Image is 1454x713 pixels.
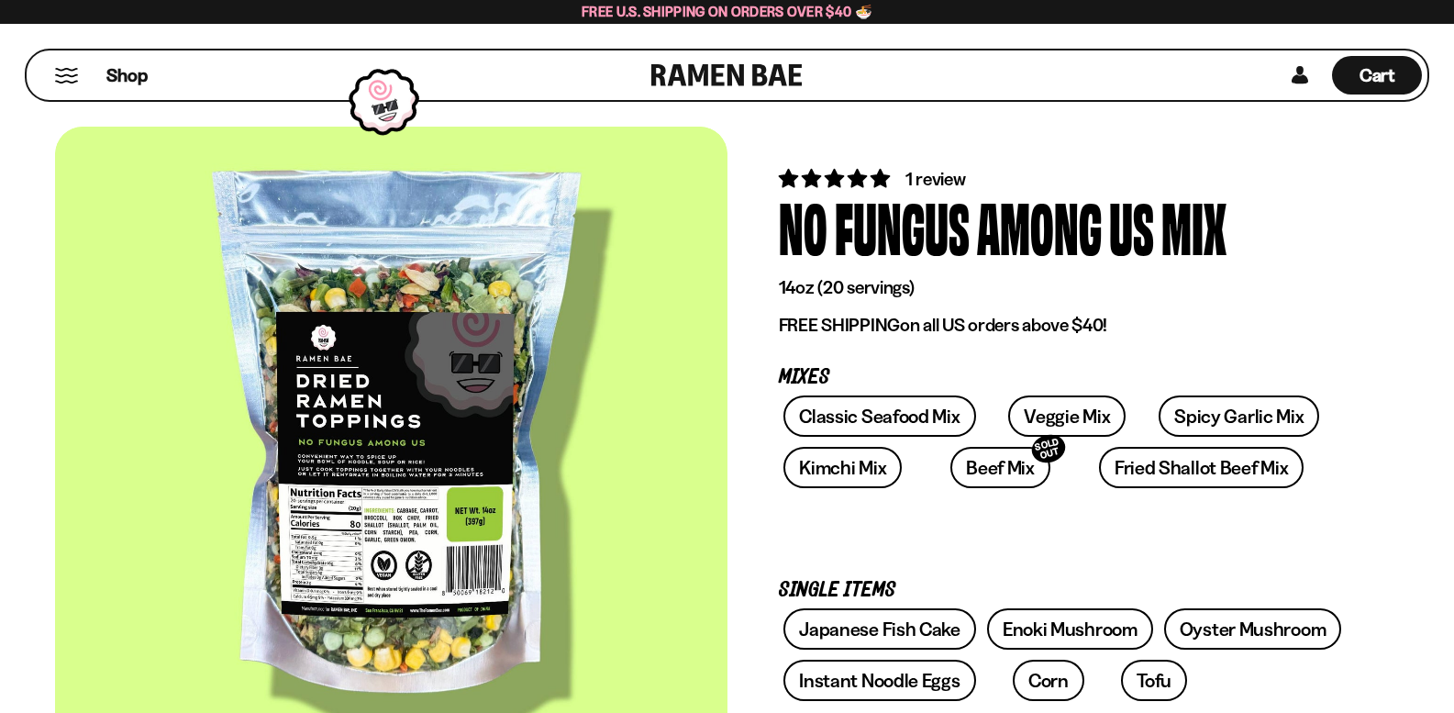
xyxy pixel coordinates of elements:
span: Free U.S. Shipping on Orders over $40 🍜 [582,3,872,20]
a: Oyster Mushroom [1164,608,1342,650]
div: Us [1109,192,1154,261]
div: No [779,192,827,261]
button: Mobile Menu Trigger [54,68,79,84]
div: Mix [1161,192,1226,261]
span: Cart [1360,64,1395,86]
a: Cart [1332,50,1422,100]
a: Veggie Mix [1008,395,1126,437]
div: Among [977,192,1102,261]
a: Instant Noodle Eggs [783,660,975,701]
span: 1 review [905,168,966,190]
a: Enoki Mushroom [987,608,1153,650]
p: Single Items [779,582,1348,599]
div: SOLD OUT [1028,431,1069,467]
span: Shop [106,63,148,88]
a: Classic Seafood Mix [783,395,975,437]
div: Fungus [835,192,970,261]
span: 5.00 stars [779,167,893,190]
strong: FREE SHIPPING [779,314,900,336]
a: Tofu [1121,660,1187,701]
a: Kimchi Mix [783,447,902,488]
p: Mixes [779,369,1348,386]
a: Beef MixSOLD OUT [950,447,1050,488]
a: Japanese Fish Cake [783,608,976,650]
p: 14oz (20 servings) [779,276,1348,299]
a: Spicy Garlic Mix [1159,395,1319,437]
a: Fried Shallot Beef Mix [1099,447,1304,488]
p: on all US orders above $40! [779,314,1348,337]
a: Shop [106,56,148,95]
a: Corn [1013,660,1084,701]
